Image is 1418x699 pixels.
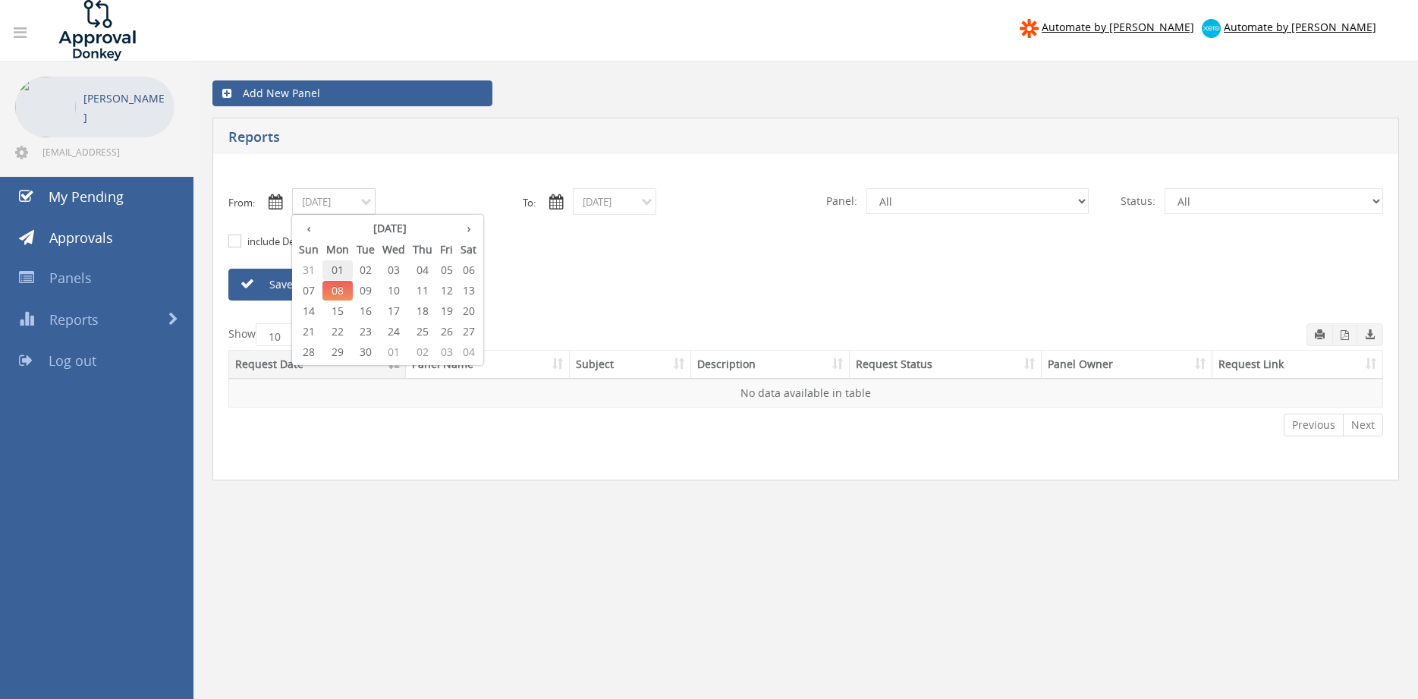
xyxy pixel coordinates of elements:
span: 19 [436,301,457,321]
span: 30 [353,342,379,362]
th: Sat [457,239,480,260]
span: 31 [295,260,322,280]
span: 15 [322,301,353,321]
th: Request Date: activate to sort column descending [229,351,406,379]
span: 21 [295,322,322,342]
th: Thu [409,239,436,260]
span: 23 [353,322,379,342]
span: Reports [49,310,99,329]
span: 09 [353,281,379,301]
label: include Description [244,235,334,250]
img: zapier-logomark.png [1020,19,1039,38]
span: 11 [409,281,436,301]
th: Request Link: activate to sort column ascending [1212,351,1382,379]
th: [DATE] [322,218,457,239]
th: Wed [379,239,409,260]
a: Save [228,269,403,301]
span: 02 [353,260,379,280]
a: Add New Panel [212,80,492,106]
th: Tue [353,239,379,260]
select: Showentries [256,323,313,346]
p: [PERSON_NAME] [83,89,167,127]
span: 25 [409,322,436,342]
span: 20 [457,301,480,321]
td: No data available in table [229,379,1382,407]
th: Description: activate to sort column ascending [691,351,850,379]
th: Mon [322,239,353,260]
span: Log out [49,351,96,370]
span: 10 [379,281,409,301]
span: 13 [457,281,480,301]
span: 03 [379,260,409,280]
span: 12 [436,281,457,301]
span: 06 [457,260,480,280]
span: 22 [322,322,353,342]
label: To: [523,196,536,210]
span: Automate by [PERSON_NAME] [1224,20,1376,34]
span: 27 [457,322,480,342]
span: Approvals [49,228,113,247]
span: 01 [322,260,353,280]
span: 07 [295,281,322,301]
span: 01 [379,342,409,362]
span: 24 [379,322,409,342]
label: From: [228,196,255,210]
span: 14 [295,301,322,321]
th: Fri [436,239,457,260]
h5: Reports [228,130,1039,149]
th: ‹ [295,218,322,239]
th: › [457,218,480,239]
span: 02 [409,342,436,362]
span: 03 [436,342,457,362]
span: My Pending [49,187,124,206]
img: xero-logo.png [1202,19,1221,38]
span: 08 [322,281,353,301]
span: Panels [49,269,92,287]
label: Show entries [228,323,348,346]
span: Panel: [817,188,866,214]
a: Next [1343,414,1383,436]
th: Subject: activate to sort column ascending [570,351,691,379]
a: Previous [1284,414,1344,436]
th: Panel Name: activate to sort column ascending [406,351,570,379]
span: 16 [353,301,379,321]
span: Status: [1111,188,1165,214]
th: Request Status: activate to sort column ascending [850,351,1041,379]
span: 18 [409,301,436,321]
span: 17 [379,301,409,321]
span: Automate by [PERSON_NAME] [1042,20,1194,34]
th: Panel Owner: activate to sort column ascending [1042,351,1212,379]
span: 26 [436,322,457,342]
span: 04 [457,342,480,362]
span: 29 [322,342,353,362]
span: [EMAIL_ADDRESS][DOMAIN_NAME] [42,146,171,158]
th: Sun [295,239,322,260]
span: 28 [295,342,322,362]
span: 05 [436,260,457,280]
span: 04 [409,260,436,280]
